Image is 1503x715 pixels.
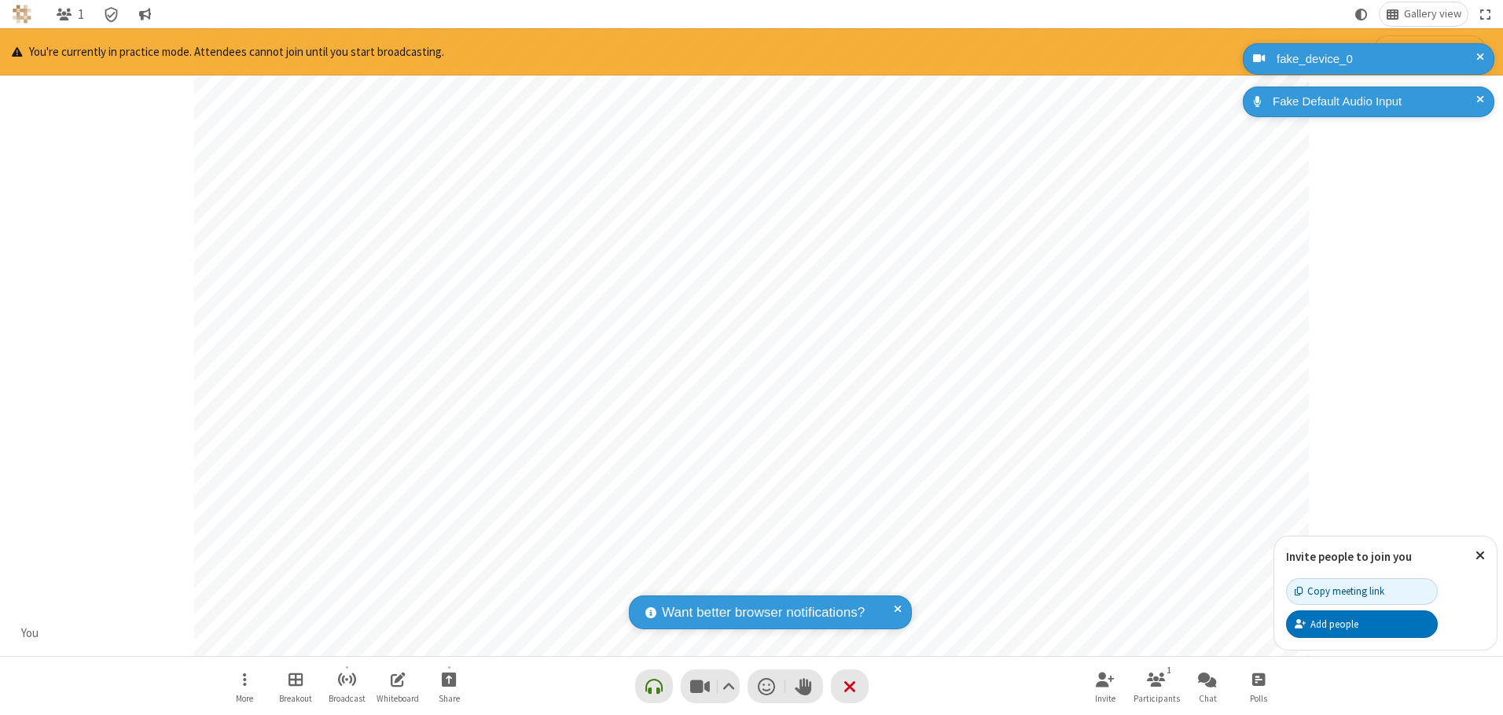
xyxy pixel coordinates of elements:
button: Open participant list [50,2,90,26]
button: End or leave meeting [831,669,869,703]
span: Share [439,694,460,703]
div: Copy meeting link [1295,584,1384,599]
button: Connect your audio [635,669,673,703]
div: You [16,625,45,643]
button: Open poll [1235,664,1282,709]
p: You're currently in practice mode. Attendees cannot join until you start broadcasting. [12,43,444,61]
div: 1 [1163,663,1176,677]
button: Start broadcasting [1373,35,1486,68]
label: Invite people to join you [1286,549,1412,564]
button: Send a reaction [748,669,785,703]
button: Start broadcast [323,664,370,709]
img: QA Selenium DO NOT DELETE OR CHANGE [13,5,31,24]
button: Open participant list [1133,664,1180,709]
button: Copy meeting link [1286,578,1438,605]
span: Want better browser notifications? [662,603,865,623]
button: Raise hand [785,669,823,703]
button: Using system theme [1349,2,1374,26]
span: Invite [1095,694,1115,703]
span: 1 [78,7,84,22]
div: fake_device_0 [1271,50,1483,68]
span: Participants [1134,694,1180,703]
button: Fullscreen [1474,2,1497,26]
span: Gallery view [1404,8,1461,20]
button: Video setting [718,669,739,703]
span: More [236,694,253,703]
span: Breakout [279,694,312,703]
button: Start sharing [425,664,472,709]
span: Polls [1250,694,1267,703]
div: Fake Default Audio Input [1267,93,1483,111]
button: Stop video (Alt+V) [681,669,740,703]
span: Broadcast [329,694,366,703]
div: Meeting details Encryption enabled [97,2,127,26]
button: Conversation [132,2,157,26]
button: Manage Breakout Rooms [272,664,319,709]
button: Add people [1286,610,1438,637]
button: Change layout [1380,2,1468,26]
span: Whiteboard [377,694,419,703]
button: Open shared whiteboard [374,664,421,709]
button: Open menu [221,664,268,709]
button: Close popover [1464,536,1497,575]
button: Open chat [1184,664,1231,709]
span: Chat [1199,694,1217,703]
button: Invite participants (Alt+I) [1082,664,1129,709]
